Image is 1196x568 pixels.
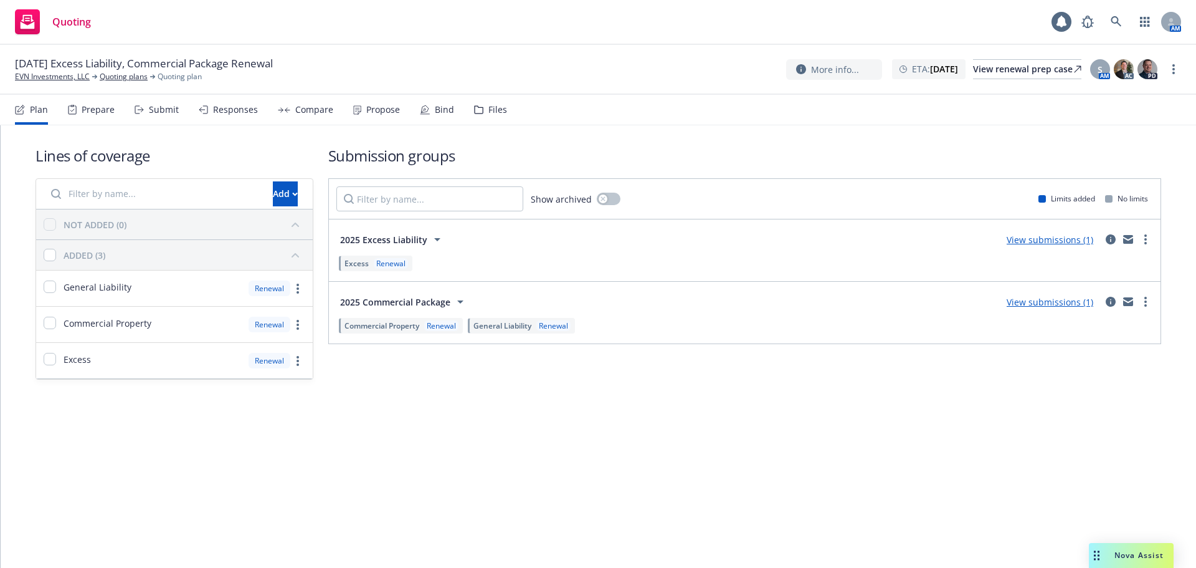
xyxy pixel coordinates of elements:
[344,258,369,269] span: Excess
[1121,294,1136,309] a: mail
[473,320,531,331] span: General Liability
[1038,193,1095,204] div: Limits added
[786,59,882,80] button: More info...
[64,249,105,262] div: ADDED (3)
[249,353,290,368] div: Renewal
[1103,232,1118,247] a: circleInformation
[1103,294,1118,309] a: circleInformation
[64,353,91,366] span: Excess
[811,63,859,76] span: More info...
[366,105,400,115] div: Propose
[1121,232,1136,247] a: mail
[1098,63,1103,76] span: S
[340,296,450,309] span: 2025 Commercial Package
[1138,232,1153,247] a: more
[435,105,454,115] div: Bind
[340,233,427,246] span: 2025 Excess Liability
[36,145,313,166] h1: Lines of coverage
[1114,550,1164,561] span: Nova Assist
[1007,234,1093,246] a: View submissions (1)
[1132,9,1157,34] a: Switch app
[1007,296,1093,308] a: View submissions (1)
[64,245,305,265] button: ADDED (3)
[1075,9,1100,34] a: Report a Bug
[149,105,179,115] div: Submit
[290,317,305,332] a: more
[1089,543,1174,568] button: Nova Assist
[1166,62,1181,77] a: more
[374,258,408,269] div: Renewal
[336,227,448,252] button: 2025 Excess Liability
[295,105,333,115] div: Compare
[930,63,958,75] strong: [DATE]
[15,56,273,71] span: [DATE] Excess Liability, Commercial Package Renewal
[249,317,290,332] div: Renewal
[1089,543,1104,568] div: Drag to move
[536,320,571,331] div: Renewal
[290,281,305,296] a: more
[488,105,507,115] div: Files
[44,181,265,206] input: Filter by name...
[531,193,592,206] span: Show archived
[30,105,48,115] div: Plan
[973,60,1081,79] div: View renewal prep case
[290,354,305,368] a: more
[64,317,151,330] span: Commercial Property
[64,218,126,231] div: NOT ADDED (0)
[328,145,1161,166] h1: Submission groups
[52,17,91,27] span: Quoting
[1138,294,1153,309] a: more
[973,59,1081,79] a: View renewal prep case
[912,62,958,75] span: ETA :
[64,281,131,294] span: General Liability
[82,105,115,115] div: Prepare
[64,214,305,234] button: NOT ADDED (0)
[273,182,298,206] div: Add
[344,320,419,331] span: Commercial Property
[1114,59,1134,79] img: photo
[1105,193,1148,204] div: No limits
[15,71,90,82] a: EVN Investments, LLC
[10,4,96,39] a: Quoting
[213,105,258,115] div: Responses
[273,181,298,206] button: Add
[336,186,523,211] input: Filter by name...
[336,289,472,314] button: 2025 Commercial Package
[100,71,148,82] a: Quoting plans
[424,320,458,331] div: Renewal
[249,281,290,296] div: Renewal
[1104,9,1129,34] a: Search
[1137,59,1157,79] img: photo
[158,71,202,82] span: Quoting plan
